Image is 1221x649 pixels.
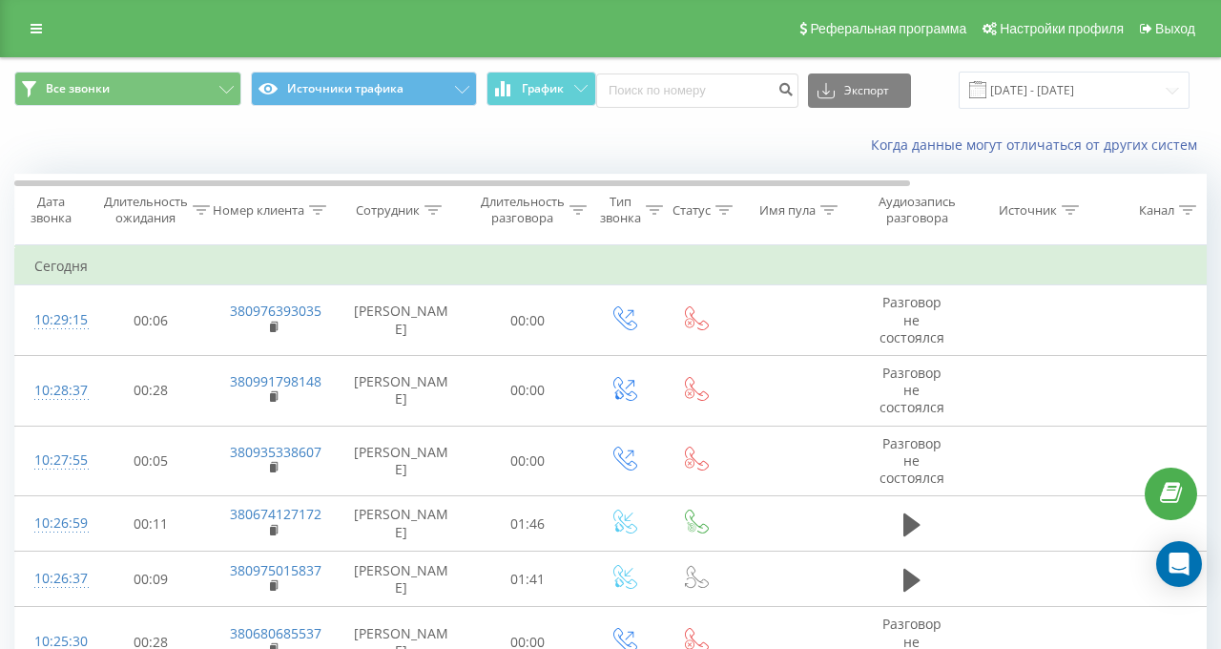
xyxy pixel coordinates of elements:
td: [PERSON_NAME] [335,552,468,607]
td: 00:00 [468,426,588,496]
td: [PERSON_NAME] [335,285,468,356]
td: 00:11 [92,496,211,552]
a: 380991798148 [230,372,321,390]
div: Open Intercom Messenger [1156,541,1202,587]
div: Длительность разговора [481,194,565,226]
div: 10:27:55 [34,442,72,479]
div: Длительность ожидания [104,194,188,226]
span: График [522,82,564,95]
div: Номер клиента [213,202,304,219]
td: [PERSON_NAME] [335,355,468,426]
div: Статус [673,202,711,219]
span: Все звонки [46,81,110,96]
a: Когда данные могут отличаться от других систем [871,136,1207,154]
div: Сотрудник [356,202,420,219]
button: Источники трафика [251,72,478,106]
span: Настройки профиля [1000,21,1124,36]
div: Тип звонка [600,194,641,226]
td: 00:05 [92,426,211,496]
td: 00:28 [92,355,211,426]
div: Имя пула [759,202,816,219]
div: 10:26:37 [34,560,72,597]
a: 380674127172 [230,505,321,523]
span: Разговор не состоялся [880,293,944,345]
span: Реферальная программа [810,21,966,36]
div: Аудиозапись разговора [871,194,963,226]
div: 10:28:37 [34,372,72,409]
a: 380975015837 [230,561,321,579]
a: 380935338607 [230,443,321,461]
button: Экспорт [808,73,911,108]
td: 00:09 [92,552,211,607]
div: 10:26:59 [34,505,72,542]
div: Источник [999,202,1057,219]
div: Канал [1139,202,1174,219]
span: Разговор не состоялся [880,364,944,416]
td: [PERSON_NAME] [335,496,468,552]
button: Все звонки [14,72,241,106]
button: График [486,72,596,106]
input: Поиск по номеру [596,73,798,108]
span: Разговор не состоялся [880,434,944,487]
td: 01:46 [468,496,588,552]
td: 01:41 [468,552,588,607]
a: 380680685537 [230,624,321,642]
td: 00:00 [468,285,588,356]
span: Выход [1155,21,1195,36]
a: 380976393035 [230,302,321,320]
td: [PERSON_NAME] [335,426,468,496]
td: 00:06 [92,285,211,356]
div: Дата звонка [15,194,86,226]
div: 10:29:15 [34,302,72,339]
td: 00:00 [468,355,588,426]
